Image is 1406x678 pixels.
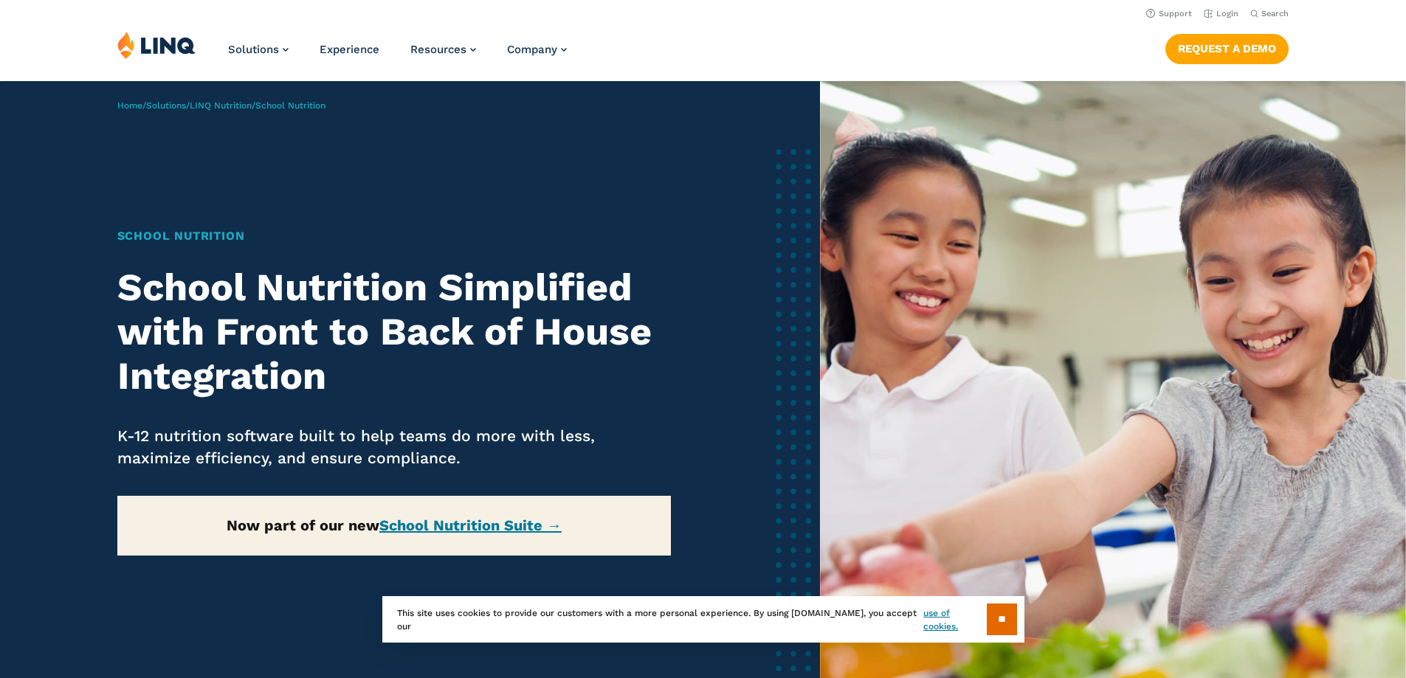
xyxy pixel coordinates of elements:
[382,596,1024,643] div: This site uses cookies to provide our customers with a more personal experience. By using [DOMAIN...
[190,100,252,111] a: LINQ Nutrition
[255,100,325,111] span: School Nutrition
[227,516,562,534] strong: Now part of our new
[410,43,476,56] a: Resources
[117,31,196,59] img: LINQ | K‑12 Software
[1250,8,1289,19] button: Open Search Bar
[410,43,466,56] span: Resources
[1165,34,1289,63] a: Request a Demo
[117,100,325,111] span: / / /
[117,266,672,398] h2: School Nutrition Simplified with Front to Back of House Integration
[923,606,986,633] a: use of cookies.
[228,43,279,56] span: Solutions
[228,31,567,80] nav: Primary Navigation
[1165,31,1289,63] nav: Button Navigation
[117,100,142,111] a: Home
[228,43,289,56] a: Solutions
[117,227,672,245] h1: School Nutrition
[507,43,557,56] span: Company
[1146,9,1192,18] a: Support
[379,516,562,534] a: School Nutrition Suite →
[146,100,186,111] a: Solutions
[507,43,567,56] a: Company
[1261,9,1289,18] span: Search
[1204,9,1238,18] a: Login
[117,425,672,469] p: K-12 nutrition software built to help teams do more with less, maximize efficiency, and ensure co...
[320,43,379,56] a: Experience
